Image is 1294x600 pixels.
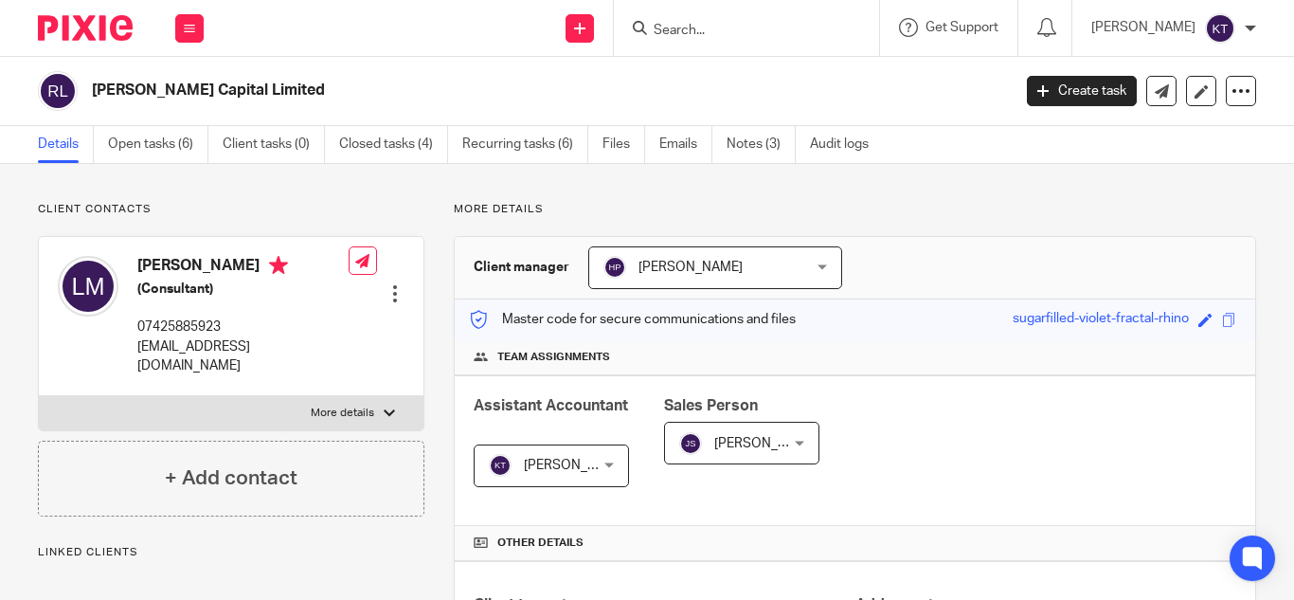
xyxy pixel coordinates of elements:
[165,464,297,493] h4: + Add contact
[269,256,288,275] i: Primary
[137,256,349,280] h4: [PERSON_NAME]
[602,126,645,163] a: Files
[469,310,796,329] p: Master code for secure communications and files
[474,398,628,413] span: Assistant Accountant
[926,21,998,34] span: Get Support
[489,454,512,477] img: svg%3E
[810,126,883,163] a: Audit logs
[664,398,758,413] span: Sales Person
[38,202,424,217] p: Client contacts
[38,545,424,560] p: Linked clients
[108,126,208,163] a: Open tasks (6)
[1091,18,1195,37] p: [PERSON_NAME]
[659,126,712,163] a: Emails
[497,536,584,551] span: Other details
[58,256,118,317] img: svg%3E
[714,437,818,450] span: [PERSON_NAME]
[38,126,94,163] a: Details
[462,126,588,163] a: Recurring tasks (6)
[92,81,818,100] h2: [PERSON_NAME] Capital Limited
[652,23,822,40] input: Search
[454,202,1256,217] p: More details
[1205,13,1235,44] img: svg%3E
[638,261,743,274] span: [PERSON_NAME]
[679,432,702,455] img: svg%3E
[339,126,448,163] a: Closed tasks (4)
[223,126,325,163] a: Client tasks (0)
[727,126,796,163] a: Notes (3)
[474,258,569,277] h3: Client manager
[311,406,374,421] p: More details
[1027,76,1137,106] a: Create task
[38,15,133,41] img: Pixie
[524,459,628,472] span: [PERSON_NAME]
[137,280,349,299] h5: (Consultant)
[1013,309,1189,331] div: sugarfilled-violet-fractal-rhino
[497,350,610,365] span: Team assignments
[137,337,349,376] p: [EMAIL_ADDRESS][DOMAIN_NAME]
[137,318,349,336] p: 07425885923
[38,71,78,111] img: svg%3E
[603,256,626,279] img: svg%3E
